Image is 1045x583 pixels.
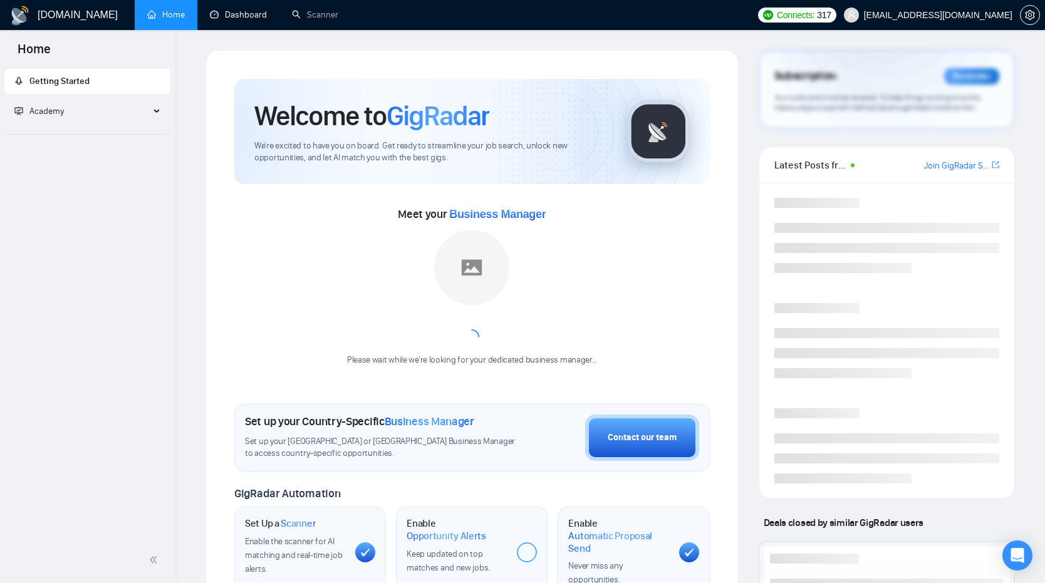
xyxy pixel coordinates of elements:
span: rocket [14,76,23,85]
a: dashboardDashboard [210,9,267,20]
span: export [992,160,999,170]
span: double-left [149,554,162,566]
span: Connects: [777,8,814,22]
h1: Enable [568,517,668,554]
span: Academy [14,106,64,116]
a: Join GigRadar Slack Community [924,159,989,173]
div: Open Intercom Messenger [1002,540,1032,570]
span: user [847,11,856,19]
span: Automatic Proposal Send [568,530,668,554]
span: Home [8,40,61,66]
img: gigradar-logo.png [627,100,690,163]
span: Opportunity Alerts [407,530,486,542]
div: Reminder [944,68,999,85]
span: Enable the scanner for AI matching and real-time job alerts. [245,536,342,574]
span: GigRadar [387,99,489,133]
span: Set up your [GEOGRAPHIC_DATA] or [GEOGRAPHIC_DATA] Business Manager to access country-specific op... [245,436,517,460]
span: Meet your [398,207,546,221]
li: Academy Homepage [4,129,170,137]
span: Latest Posts from the GigRadar Community [774,157,848,173]
span: loading [464,329,479,344]
a: homeHome [147,9,185,20]
span: Business Manager [385,415,474,428]
span: Keep updated on top matches and new jobs. [407,549,490,573]
h1: Set Up a [245,517,316,530]
span: Scanner [281,517,316,530]
span: setting [1021,10,1039,20]
a: setting [1020,10,1040,20]
button: Contact our team [585,415,699,461]
span: fund-projection-screen [14,106,23,115]
a: searchScanner [292,9,338,20]
span: We're excited to have you on board. Get ready to streamline your job search, unlock new opportuni... [254,140,607,164]
img: placeholder.png [434,230,509,305]
h1: Enable [407,517,507,542]
a: export [992,159,999,171]
span: Subscription [774,66,836,87]
span: GigRadar Automation [234,487,340,500]
span: Business Manager [449,208,546,220]
img: upwork-logo.png [763,10,773,20]
div: Please wait while we're looking for your dedicated business manager... [340,354,605,366]
span: 317 [817,8,831,22]
span: Getting Started [29,76,90,86]
button: setting [1020,5,1040,25]
div: Contact our team [608,431,677,445]
span: Deals closed by similar GigRadar users [759,512,928,534]
h1: Welcome to [254,99,489,133]
span: Academy [29,106,64,116]
h1: Set up your Country-Specific [245,415,474,428]
li: Getting Started [4,69,170,94]
img: logo [10,6,30,26]
span: Your subscription will be renewed. To keep things running smoothly, make sure your payment method... [774,93,982,113]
